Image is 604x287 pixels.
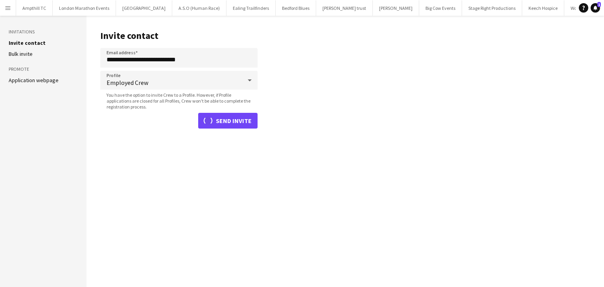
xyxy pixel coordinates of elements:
a: Invite contact [9,39,46,46]
button: Keech Hospice [522,0,564,16]
h3: Invitations [9,28,78,35]
a: Application webpage [9,77,59,84]
button: Stage Right Productions [462,0,522,16]
button: A.S.O (Human Race) [172,0,226,16]
button: [PERSON_NAME] [373,0,419,16]
span: Employed Crew [107,79,242,86]
span: 1 [597,2,601,7]
button: Wolf Runs [564,0,596,16]
h1: Invite contact [100,30,258,42]
a: 1 [591,3,600,13]
button: Ampthill TC [16,0,53,16]
button: London Marathon Events [53,0,116,16]
button: [GEOGRAPHIC_DATA] [116,0,172,16]
a: Bulk invite [9,50,33,57]
button: Send invite [198,113,258,129]
span: You have the option to invite Crew to a Profile. However, if Profile applications are closed for ... [100,92,258,110]
button: Bedford Blues [276,0,316,16]
button: Big Cow Events [419,0,462,16]
button: [PERSON_NAME] trust [316,0,373,16]
h3: Promote [9,66,78,73]
button: Ealing Trailfinders [226,0,276,16]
